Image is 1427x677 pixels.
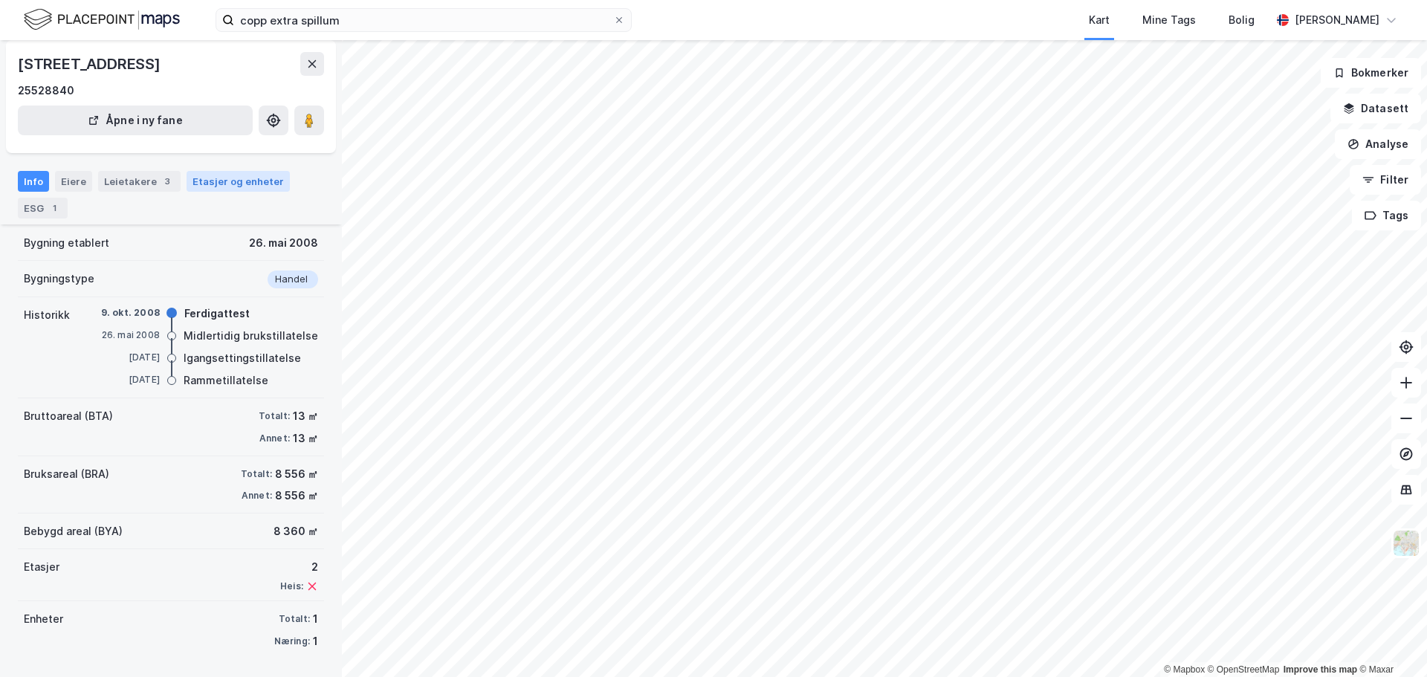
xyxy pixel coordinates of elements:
[274,635,310,647] div: Næring:
[1350,165,1421,195] button: Filter
[293,430,318,447] div: 13 ㎡
[1164,664,1205,675] a: Mapbox
[1353,606,1427,677] div: Chatt-widget
[241,468,272,480] div: Totalt:
[1208,664,1280,675] a: OpenStreetMap
[249,234,318,252] div: 26. mai 2008
[184,349,301,367] div: Igangsettingstillatelse
[1142,11,1196,29] div: Mine Tags
[47,201,62,216] div: 1
[275,465,318,483] div: 8 556 ㎡
[1089,11,1110,29] div: Kart
[279,613,310,625] div: Totalt:
[280,558,318,576] div: 2
[293,407,318,425] div: 13 ㎡
[1284,664,1357,675] a: Improve this map
[160,174,175,189] div: 3
[313,632,318,650] div: 1
[24,522,123,540] div: Bebygd areal (BYA)
[24,270,94,288] div: Bygningstype
[24,407,113,425] div: Bruttoareal (BTA)
[98,171,181,192] div: Leietakere
[24,234,109,252] div: Bygning etablert
[18,52,164,76] div: [STREET_ADDRESS]
[1353,606,1427,677] iframe: Chat Widget
[55,171,92,192] div: Eiere
[24,306,70,324] div: Historikk
[313,610,318,628] div: 1
[18,198,68,218] div: ESG
[242,490,272,502] div: Annet:
[24,558,59,576] div: Etasjer
[18,82,74,100] div: 25528840
[234,9,613,31] input: Søk på adresse, matrikkel, gårdeiere, leietakere eller personer
[24,610,63,628] div: Enheter
[275,487,318,505] div: 8 556 ㎡
[184,305,250,323] div: Ferdigattest
[100,328,160,342] div: 26. mai 2008
[1321,58,1421,88] button: Bokmerker
[18,171,49,192] div: Info
[280,580,303,592] div: Heis:
[259,433,290,444] div: Annet:
[192,175,284,188] div: Etasjer og enheter
[24,465,109,483] div: Bruksareal (BRA)
[100,351,160,364] div: [DATE]
[1330,94,1421,123] button: Datasett
[259,410,290,422] div: Totalt:
[184,372,268,389] div: Rammetillatelse
[1335,129,1421,159] button: Analyse
[24,7,180,33] img: logo.f888ab2527a4732fd821a326f86c7f29.svg
[1295,11,1379,29] div: [PERSON_NAME]
[1352,201,1421,230] button: Tags
[1392,529,1420,557] img: Z
[274,522,318,540] div: 8 360 ㎡
[100,306,160,320] div: 9. okt. 2008
[1229,11,1255,29] div: Bolig
[18,106,253,135] button: Åpne i ny fane
[184,327,318,345] div: Midlertidig brukstillatelse
[100,373,160,386] div: [DATE]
